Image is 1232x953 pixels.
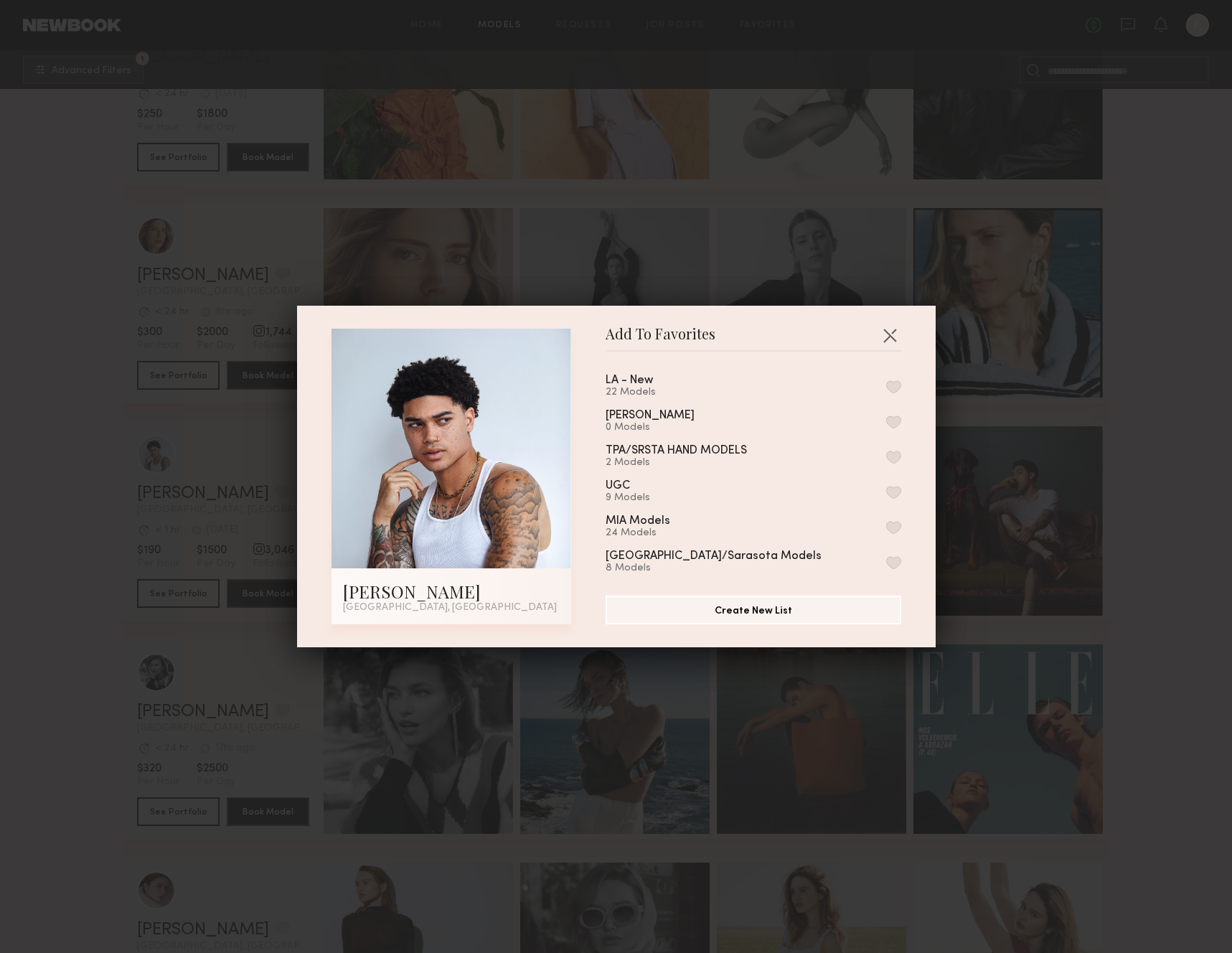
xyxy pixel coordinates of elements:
[606,480,630,492] div: UGC
[606,550,822,563] div: [GEOGRAPHIC_DATA]/Sarasota Models
[606,410,695,422] div: [PERSON_NAME]
[606,445,747,457] div: TPA/SRSTA HAND MODELS
[343,603,560,613] div: [GEOGRAPHIC_DATA], [GEOGRAPHIC_DATA]
[878,324,901,347] button: Close
[606,527,705,539] div: 24 Models
[606,387,687,398] div: 22 Models
[606,329,715,350] span: Add To Favorites
[606,492,664,504] div: 9 Models
[606,515,670,527] div: MIA Models
[606,457,781,469] div: 2 Models
[606,422,729,433] div: 0 Models
[343,580,560,603] div: [PERSON_NAME]
[606,563,856,574] div: 8 Models
[606,375,653,387] div: LA - New
[606,596,901,624] button: Create New List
